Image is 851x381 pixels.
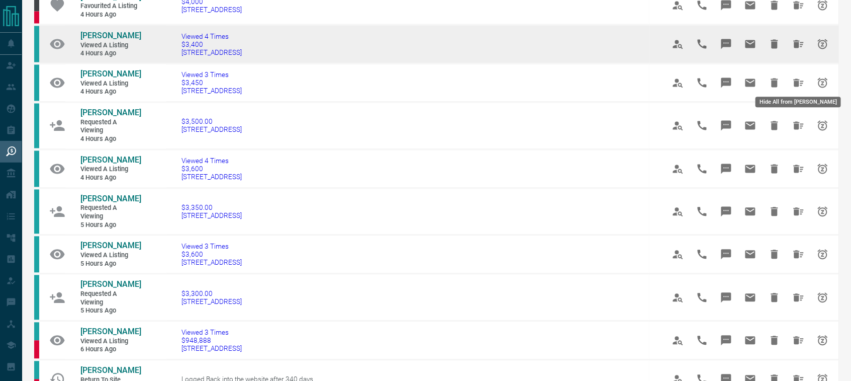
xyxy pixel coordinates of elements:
span: Hide All from Radhika Krishnan [787,157,811,181]
span: $3,400 [181,40,242,48]
a: [PERSON_NAME] [80,280,141,290]
span: Hide [763,114,787,138]
div: property.ca [34,341,39,359]
span: Call [690,71,714,95]
span: Viewed a Listing [80,252,141,260]
span: Viewed a Listing [80,80,141,89]
span: Snooze [811,32,835,56]
span: [PERSON_NAME] [80,280,141,289]
a: Viewed 3 Times$3,450[STREET_ADDRESS] [181,71,242,95]
span: Snooze [811,71,835,95]
span: View Profile [666,286,690,310]
div: condos.ca [34,275,39,320]
span: Call [690,243,714,267]
span: 4 hours ago [80,174,141,183]
span: Requested a Viewing [80,290,141,307]
span: Viewed 4 Times [181,32,242,40]
a: [PERSON_NAME] [80,327,141,338]
span: [PERSON_NAME] [80,327,141,337]
span: Message [714,286,738,310]
span: $3,600 [181,165,242,173]
a: Viewed 4 Times$3,400[STREET_ADDRESS] [181,32,242,56]
span: $3,450 [181,79,242,87]
span: Hide [763,286,787,310]
span: Snooze [811,243,835,267]
span: Hide All from Radhika Krishnan [787,286,811,310]
a: [PERSON_NAME] [80,108,141,119]
div: Hide All from [PERSON_NAME] [755,97,841,108]
a: [PERSON_NAME] [80,366,141,376]
span: Hide [763,71,787,95]
span: $948,888 [181,337,242,345]
div: condos.ca [34,237,39,273]
span: Hide All from Radhika Krishnan [787,243,811,267]
span: Call [690,157,714,181]
a: Viewed 4 Times$3,600[STREET_ADDRESS] [181,157,242,181]
a: Viewed 3 Times$948,888[STREET_ADDRESS] [181,329,242,353]
span: Email [738,71,763,95]
span: [STREET_ADDRESS] [181,212,242,220]
span: Call [690,32,714,56]
span: $3,300.00 [181,290,242,298]
div: condos.ca [34,65,39,101]
span: Viewed a Listing [80,166,141,174]
span: Snooze [811,114,835,138]
span: Favourited a Listing [80,2,141,11]
span: View Profile [666,32,690,56]
span: 5 hours ago [80,221,141,230]
span: Call [690,114,714,138]
span: Requested a Viewing [80,204,141,221]
span: Snooze [811,200,835,224]
a: $3,500.00[STREET_ADDRESS] [181,118,242,134]
span: $3,600 [181,251,242,259]
span: View Profile [666,114,690,138]
span: [PERSON_NAME] [80,31,141,40]
span: Hide [763,329,787,353]
span: View Profile [666,71,690,95]
a: [PERSON_NAME] [80,156,141,166]
span: Snooze [811,329,835,353]
span: Viewed a Listing [80,338,141,346]
span: [PERSON_NAME] [80,108,141,118]
span: Viewed 4 Times [181,157,242,165]
span: Email [738,200,763,224]
span: $3,500.00 [181,118,242,126]
span: Viewed a Listing [80,41,141,50]
span: Message [714,71,738,95]
span: [STREET_ADDRESS] [181,48,242,56]
span: 4 hours ago [80,135,141,144]
a: Viewed 3 Times$3,600[STREET_ADDRESS] [181,243,242,267]
span: Call [690,329,714,353]
span: Hide All from Warren Kwan [787,329,811,353]
span: [PERSON_NAME] [80,366,141,375]
div: condos.ca [34,151,39,187]
span: View Profile [666,200,690,224]
span: Call [690,200,714,224]
span: [STREET_ADDRESS] [181,259,242,267]
span: Message [714,329,738,353]
span: Requested a Viewing [80,119,141,135]
a: [PERSON_NAME] [80,194,141,205]
span: Viewed 3 Times [181,71,242,79]
span: View Profile [666,157,690,181]
span: Hide All from Radhika Krishnan [787,71,811,95]
span: View Profile [666,329,690,353]
span: 5 hours ago [80,307,141,316]
span: Message [714,114,738,138]
span: Viewed 3 Times [181,243,242,251]
a: [PERSON_NAME] [80,31,141,41]
span: 4 hours ago [80,88,141,97]
a: $3,350.00[STREET_ADDRESS] [181,204,242,220]
span: Email [738,329,763,353]
span: Email [738,114,763,138]
div: condos.ca [34,104,39,148]
span: Email [738,32,763,56]
span: [STREET_ADDRESS] [181,173,242,181]
div: condos.ca [34,361,39,379]
div: condos.ca [34,323,39,341]
span: [STREET_ADDRESS] [181,87,242,95]
span: Email [738,243,763,267]
span: Hide All from Radhika Krishnan [787,114,811,138]
span: Snooze [811,157,835,181]
span: [PERSON_NAME] [80,69,141,79]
